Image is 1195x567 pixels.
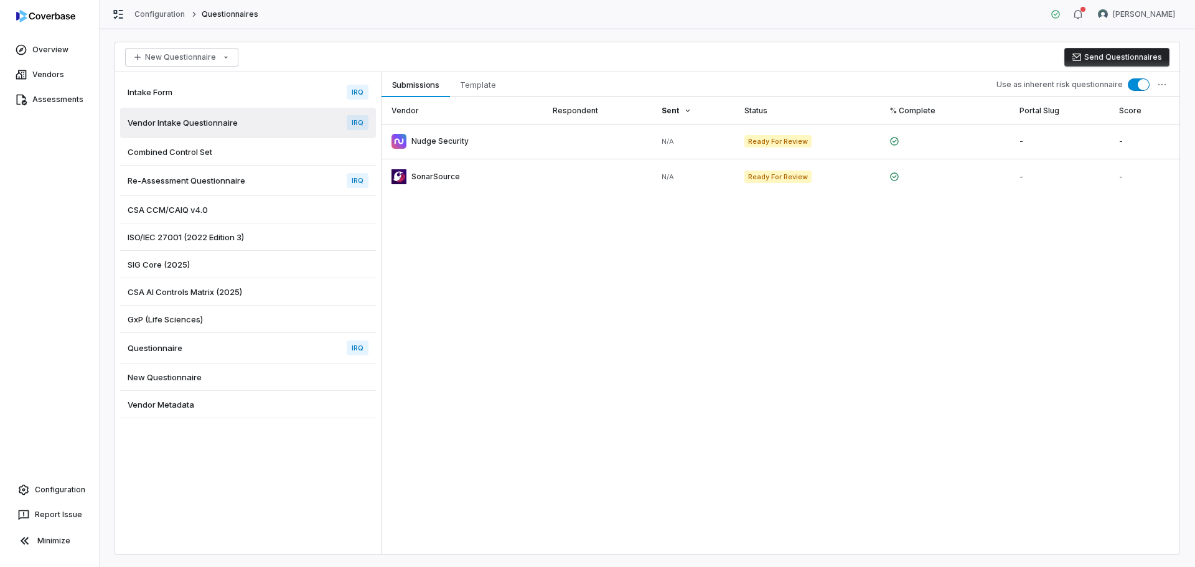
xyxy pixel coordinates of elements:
div: Sent [662,97,724,124]
a: Vendors [2,63,96,86]
td: - [1010,159,1109,195]
a: CSA CCM/CAIQ v4.0 [120,196,376,223]
td: - [1109,124,1179,159]
span: GxP (Life Sciences) [128,314,203,325]
span: Questionnaire [128,342,182,354]
a: New Questionnaire [120,363,376,391]
a: GxP (Life Sciences) [120,306,376,333]
div: Portal Slug [1019,97,1099,124]
span: IRQ [347,173,368,188]
button: Report Issue [5,504,94,526]
span: Combined Control Set [128,146,212,157]
span: Submissions [387,77,445,93]
span: IRQ [347,340,368,355]
button: Send Questionnaires [1064,48,1169,67]
a: Vendor Intake QuestionnaireIRQ [120,108,376,138]
img: Nate Warner avatar [1098,9,1108,19]
a: Overview [2,39,96,61]
div: Vendor [391,97,533,124]
span: Questionnaires [202,9,259,19]
span: Re-Assessment Questionnaire [128,175,245,186]
a: Re-Assessment QuestionnaireIRQ [120,166,376,196]
button: New Questionnaire [125,48,238,67]
a: SIG Core (2025) [120,251,376,278]
label: Use as inherent risk questionnaire [996,80,1123,90]
a: Configuration [5,479,94,501]
a: Vendor Metadata [120,391,376,418]
span: Template [455,77,501,93]
a: Configuration [134,9,185,19]
a: CSA AI Controls Matrix (2025) [120,278,376,306]
a: Combined Control Set [120,138,376,166]
a: Assessments [2,88,96,111]
div: % Complete [889,97,1000,124]
button: Minimize [5,528,94,553]
img: logo-D7KZi-bG.svg [16,10,75,22]
a: Intake FormIRQ [120,77,376,108]
div: Respondent [553,97,642,124]
button: Nate Warner avatar[PERSON_NAME] [1090,5,1183,24]
span: CSA CCM/CAIQ v4.0 [128,204,208,215]
span: IRQ [347,85,368,100]
span: [PERSON_NAME] [1113,9,1175,19]
span: Vendor Metadata [128,399,194,410]
span: IRQ [347,115,368,130]
div: Score [1119,97,1169,124]
span: Intake Form [128,87,172,98]
a: ISO/IEC 27001 (2022 Edition 3) [120,223,376,251]
td: - [1109,159,1179,195]
span: CSA AI Controls Matrix (2025) [128,286,242,298]
a: QuestionnaireIRQ [120,333,376,363]
td: - [1010,124,1109,159]
div: Status [744,97,869,124]
button: More actions [1151,73,1173,96]
span: ISO/IEC 27001 (2022 Edition 3) [128,232,244,243]
span: Vendor Intake Questionnaire [128,117,238,128]
span: New Questionnaire [128,372,202,383]
span: SIG Core (2025) [128,259,190,270]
